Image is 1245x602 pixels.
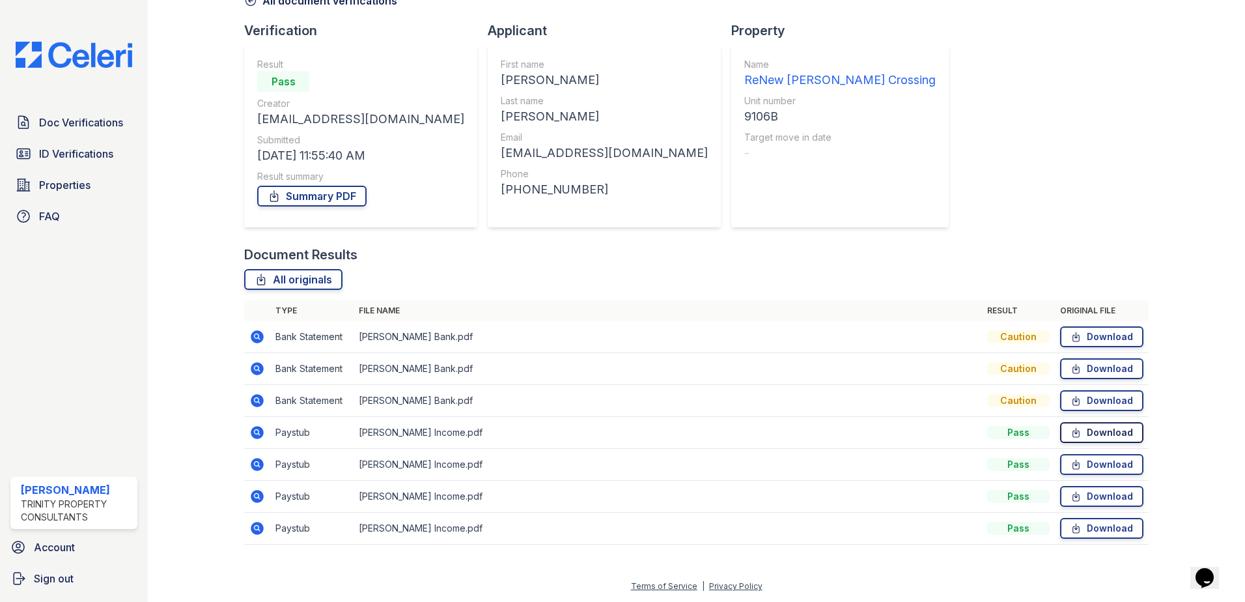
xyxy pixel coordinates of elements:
[354,417,982,449] td: [PERSON_NAME] Income.pdf
[257,186,367,207] a: Summary PDF
[501,94,708,107] div: Last name
[10,172,137,198] a: Properties
[5,566,143,592] a: Sign out
[987,490,1050,503] div: Pass
[10,109,137,136] a: Doc Verifications
[744,71,936,89] div: ReNew [PERSON_NAME] Crossing
[488,21,731,40] div: Applicant
[39,146,113,162] span: ID Verifications
[257,58,464,71] div: Result
[982,300,1055,321] th: Result
[501,131,708,144] div: Email
[39,208,60,224] span: FAQ
[270,353,354,385] td: Bank Statement
[354,449,982,481] td: [PERSON_NAME] Income.pdf
[270,300,354,321] th: Type
[270,449,354,481] td: Paystub
[5,42,143,68] img: CE_Logo_Blue-a8612792a0a2168367f1c8372b55b34899dd931a85d93a1a3d3e32e68fde9ad4.png
[354,385,982,417] td: [PERSON_NAME] Bank.pdf
[744,58,936,71] div: Name
[257,71,309,92] div: Pass
[501,180,708,199] div: [PHONE_NUMBER]
[270,321,354,353] td: Bank Statement
[744,131,936,144] div: Target move in date
[987,426,1050,439] div: Pass
[354,353,982,385] td: [PERSON_NAME] Bank.pdf
[1060,326,1143,347] a: Download
[709,581,762,591] a: Privacy Policy
[354,481,982,513] td: [PERSON_NAME] Income.pdf
[270,385,354,417] td: Bank Statement
[354,300,982,321] th: File name
[744,144,936,162] div: -
[10,203,137,229] a: FAQ
[257,97,464,110] div: Creator
[244,246,357,264] div: Document Results
[1190,550,1232,589] iframe: chat widget
[244,21,488,40] div: Verification
[270,417,354,449] td: Paystub
[501,167,708,180] div: Phone
[21,498,132,524] div: Trinity Property Consultants
[744,58,936,89] a: Name ReNew [PERSON_NAME] Crossing
[1060,518,1143,539] a: Download
[354,513,982,545] td: [PERSON_NAME] Income.pdf
[354,321,982,353] td: [PERSON_NAME] Bank.pdf
[257,147,464,165] div: [DATE] 11:55:40 AM
[34,571,74,586] span: Sign out
[244,269,343,290] a: All originals
[731,21,959,40] div: Property
[631,581,697,591] a: Terms of Service
[1060,454,1143,475] a: Download
[257,110,464,128] div: [EMAIL_ADDRESS][DOMAIN_NAME]
[257,134,464,147] div: Submitted
[270,513,354,545] td: Paystub
[1055,300,1149,321] th: Original file
[39,115,123,130] span: Doc Verifications
[501,144,708,162] div: [EMAIL_ADDRESS][DOMAIN_NAME]
[257,170,464,183] div: Result summary
[39,177,91,193] span: Properties
[501,71,708,89] div: [PERSON_NAME]
[1060,486,1143,507] a: Download
[987,394,1050,407] div: Caution
[987,458,1050,471] div: Pass
[987,330,1050,343] div: Caution
[744,107,936,126] div: 9106B
[501,107,708,126] div: [PERSON_NAME]
[10,141,137,167] a: ID Verifications
[5,534,143,560] a: Account
[987,362,1050,375] div: Caution
[702,581,705,591] div: |
[1060,358,1143,379] a: Download
[744,94,936,107] div: Unit number
[270,481,354,513] td: Paystub
[501,58,708,71] div: First name
[34,539,75,555] span: Account
[1060,422,1143,443] a: Download
[987,522,1050,535] div: Pass
[21,482,132,498] div: [PERSON_NAME]
[1060,390,1143,411] a: Download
